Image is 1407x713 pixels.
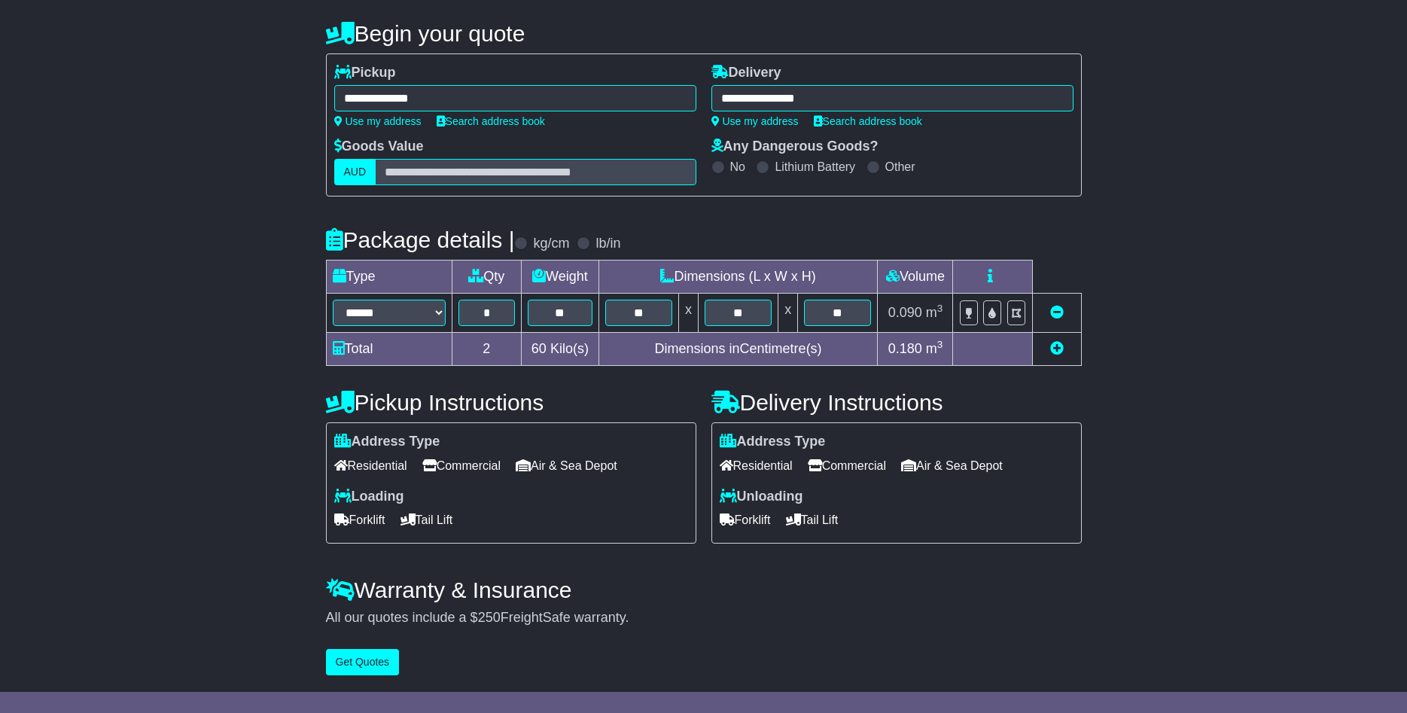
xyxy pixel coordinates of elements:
label: Address Type [720,434,826,450]
a: Use my address [334,115,422,127]
td: Type [326,261,452,294]
a: Add new item [1050,341,1064,356]
td: Qty [452,261,522,294]
label: Other [885,160,915,174]
label: Delivery [711,65,781,81]
div: All our quotes include a $ FreightSafe warranty. [326,610,1082,626]
h4: Delivery Instructions [711,390,1082,415]
h4: Package details | [326,227,515,252]
sup: 3 [937,303,943,314]
a: Search address book [814,115,922,127]
span: Tail Lift [400,508,453,532]
td: Total [326,333,452,366]
span: Commercial [808,454,886,477]
span: 0.090 [888,305,922,320]
a: Search address book [437,115,545,127]
label: lb/in [595,236,620,252]
label: Loading [334,489,404,505]
span: Residential [334,454,407,477]
label: Address Type [334,434,440,450]
span: m [926,305,943,320]
td: x [678,294,698,333]
td: Volume [878,261,953,294]
td: 2 [452,333,522,366]
td: Dimensions (L x W x H) [598,261,878,294]
td: x [778,294,798,333]
h4: Pickup Instructions [326,390,696,415]
label: AUD [334,159,376,185]
sup: 3 [937,339,943,350]
span: m [926,341,943,356]
label: Pickup [334,65,396,81]
span: Residential [720,454,793,477]
td: Kilo(s) [522,333,599,366]
label: Unloading [720,489,803,505]
span: Forklift [720,508,771,532]
span: 250 [478,610,501,625]
span: 0.180 [888,341,922,356]
span: Air & Sea Depot [516,454,617,477]
span: Forklift [334,508,385,532]
h4: Begin your quote [326,21,1082,46]
span: Air & Sea Depot [901,454,1003,477]
a: Remove this item [1050,305,1064,320]
span: Commercial [422,454,501,477]
a: Use my address [711,115,799,127]
label: Lithium Battery [775,160,855,174]
span: Tail Lift [786,508,839,532]
button: Get Quotes [326,649,400,675]
h4: Warranty & Insurance [326,577,1082,602]
label: No [730,160,745,174]
label: Goods Value [334,139,424,155]
td: Dimensions in Centimetre(s) [598,333,878,366]
td: Weight [522,261,599,294]
label: Any Dangerous Goods? [711,139,879,155]
span: 60 [531,341,547,356]
label: kg/cm [533,236,569,252]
